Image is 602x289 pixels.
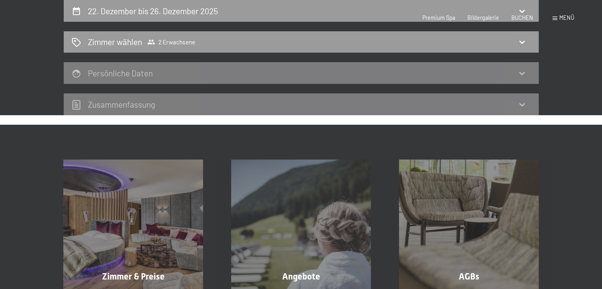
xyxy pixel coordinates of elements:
span: Zimmer & Preise [102,272,165,281]
h2: Zimmer wählen [88,36,142,48]
a: BUCHEN [511,14,533,21]
span: Menü [559,14,574,21]
span: Angebote [282,272,320,281]
h2: 22. Dezember bis 26. Dezember 2025 [88,6,218,16]
span: 2 Erwachsene [147,38,195,46]
h2: Persönliche Daten [88,68,153,78]
a: Premium Spa [422,14,455,21]
span: AGBs [458,272,479,281]
h2: Zusammen­fassung [88,99,155,109]
a: Bildergalerie [467,14,499,21]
